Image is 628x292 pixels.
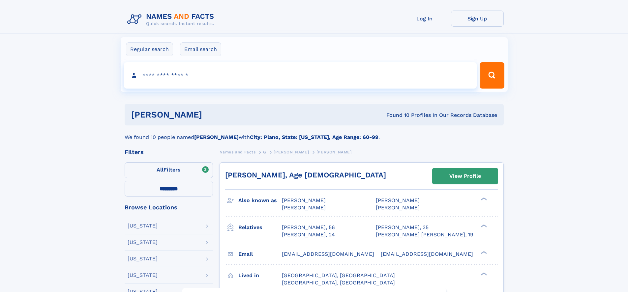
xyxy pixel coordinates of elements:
[263,150,266,154] span: G
[128,273,158,278] div: [US_STATE]
[220,148,256,156] a: Names and Facts
[238,195,282,206] h3: Also known as
[124,62,477,89] input: search input
[449,169,481,184] div: View Profile
[294,112,497,119] div: Found 10 Profiles In Our Records Database
[479,250,487,254] div: ❯
[451,11,504,27] a: Sign Up
[398,11,451,27] a: Log In
[282,251,374,257] span: [EMAIL_ADDRESS][DOMAIN_NAME]
[238,270,282,281] h3: Lived in
[480,62,504,89] button: Search Button
[128,256,158,261] div: [US_STATE]
[376,231,473,238] a: [PERSON_NAME] [PERSON_NAME], 19
[157,167,164,173] span: All
[376,204,420,211] span: [PERSON_NAME]
[125,125,504,141] div: We found 10 people named with .
[238,222,282,233] h3: Relatives
[376,224,429,231] a: [PERSON_NAME], 25
[128,223,158,228] div: [US_STATE]
[274,150,309,154] span: [PERSON_NAME]
[180,42,221,56] label: Email search
[282,272,395,279] span: [GEOGRAPHIC_DATA], [GEOGRAPHIC_DATA]
[282,197,326,203] span: [PERSON_NAME]
[194,134,239,140] b: [PERSON_NAME]
[479,197,487,201] div: ❯
[282,231,335,238] a: [PERSON_NAME], 24
[282,279,395,286] span: [GEOGRAPHIC_DATA], [GEOGRAPHIC_DATA]
[125,162,213,178] label: Filters
[381,251,473,257] span: [EMAIL_ADDRESS][DOMAIN_NAME]
[250,134,378,140] b: City: Plano, State: [US_STATE], Age Range: 60-99
[128,240,158,245] div: [US_STATE]
[479,272,487,276] div: ❯
[225,171,386,179] a: [PERSON_NAME], Age [DEMOGRAPHIC_DATA]
[125,11,220,28] img: Logo Names and Facts
[125,204,213,210] div: Browse Locations
[131,111,294,119] h1: [PERSON_NAME]
[433,168,498,184] a: View Profile
[238,249,282,260] h3: Email
[376,197,420,203] span: [PERSON_NAME]
[316,150,352,154] span: [PERSON_NAME]
[282,204,326,211] span: [PERSON_NAME]
[263,148,266,156] a: G
[126,42,173,56] label: Regular search
[282,224,335,231] a: [PERSON_NAME], 56
[479,224,487,228] div: ❯
[274,148,309,156] a: [PERSON_NAME]
[125,149,213,155] div: Filters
